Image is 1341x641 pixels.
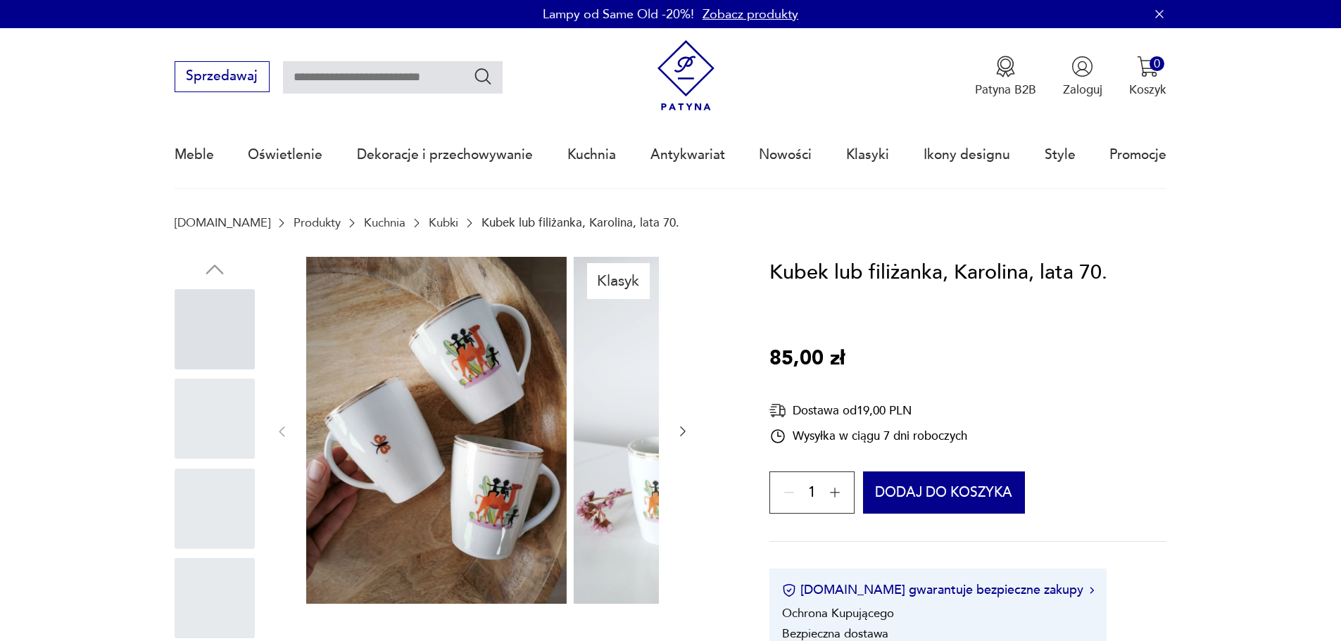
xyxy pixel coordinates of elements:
[306,257,567,604] img: Zdjęcie produktu Kubek lub filiżanka, Karolina, lata 70.
[995,56,1016,77] img: Ikona medalu
[759,122,812,187] a: Nowości
[975,56,1036,98] a: Ikona medaluPatyna B2B
[782,605,894,621] li: Ochrona Kupującego
[1045,122,1076,187] a: Style
[863,471,1026,514] button: Dodaj do koszyka
[248,122,322,187] a: Oświetlenie
[1129,82,1166,98] p: Koszyk
[1150,56,1164,71] div: 0
[587,263,650,298] div: Klasyk
[808,488,816,499] span: 1
[769,402,967,419] div: Dostawa od 19,00 PLN
[650,122,725,187] a: Antykwariat
[1129,56,1166,98] button: 0Koszyk
[846,122,889,187] a: Klasyki
[650,40,722,111] img: Patyna - sklep z meblami i dekoracjami vintage
[1090,587,1094,594] img: Ikona strzałki w prawo
[294,216,341,229] a: Produkty
[175,216,270,229] a: [DOMAIN_NAME]
[429,216,458,229] a: Kubki
[175,122,214,187] a: Meble
[782,581,1094,599] button: [DOMAIN_NAME] gwarantuje bezpieczne zakupy
[703,6,798,23] a: Zobacz produkty
[481,216,679,229] p: Kubek lub filiżanka, Karolina, lata 70.
[1063,56,1102,98] button: Zaloguj
[175,61,270,92] button: Sprzedawaj
[769,428,967,445] div: Wysyłka w ciągu 7 dni roboczych
[364,216,405,229] a: Kuchnia
[975,82,1036,98] p: Patyna B2B
[543,6,694,23] p: Lampy od Same Old -20%!
[473,66,493,87] button: Szukaj
[1109,122,1166,187] a: Promocje
[769,402,786,419] img: Ikona dostawy
[1063,82,1102,98] p: Zaloguj
[769,343,845,375] p: 85,00 zł
[357,122,533,187] a: Dekoracje i przechowywanie
[1071,56,1093,77] img: Ikonka użytkownika
[782,583,796,597] img: Ikona certyfikatu
[567,122,616,187] a: Kuchnia
[975,56,1036,98] button: Patyna B2B
[1137,56,1159,77] img: Ikona koszyka
[924,122,1010,187] a: Ikony designu
[574,257,834,604] img: Zdjęcie produktu Kubek lub filiżanka, Karolina, lata 70.
[175,72,270,83] a: Sprzedawaj
[769,257,1107,289] h1: Kubek lub filiżanka, Karolina, lata 70.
